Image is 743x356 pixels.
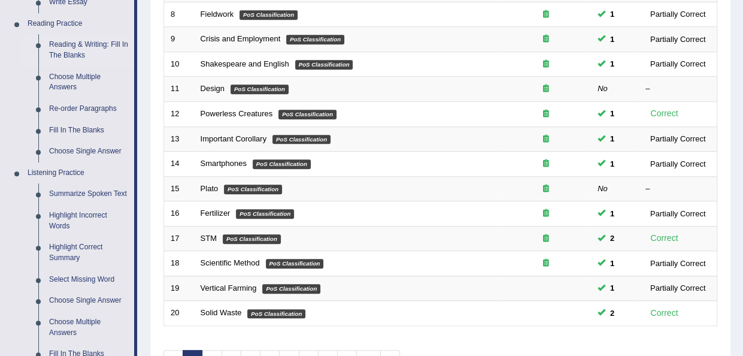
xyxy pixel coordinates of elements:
[164,77,194,102] td: 11
[605,107,619,120] span: You can still take this question
[605,58,619,70] span: You can still take this question
[598,84,608,93] em: No
[44,120,134,141] a: Fill In The Blanks
[201,209,231,218] a: Fertilizer
[266,259,324,268] em: PoS Classification
[508,183,584,195] div: Exam occurring question
[605,307,619,319] span: You can still take this question
[201,159,247,168] a: Smartphones
[605,132,619,145] span: You can still take this question
[645,83,710,95] div: –
[201,308,242,317] a: Solid Waste
[605,232,619,245] span: You can still take this question
[164,152,194,177] td: 14
[508,83,584,95] div: Exam occurring question
[164,2,194,27] td: 8
[605,158,619,170] span: You can still take this question
[44,269,134,291] a: Select Missing Word
[224,185,282,194] em: PoS Classification
[164,301,194,326] td: 20
[223,234,281,244] em: PoS Classification
[605,33,619,46] span: You can still take this question
[164,27,194,52] td: 9
[605,8,619,20] span: You can still take this question
[22,13,134,35] a: Reading Practice
[201,84,225,93] a: Design
[236,209,294,219] em: PoS Classification
[201,10,234,19] a: Fieldwork
[286,35,344,44] em: PoS Classification
[44,67,134,98] a: Choose Multiple Answers
[508,208,584,219] div: Exam occurring question
[645,58,710,70] div: Partially Correct
[278,110,336,119] em: PoS Classification
[645,158,710,170] div: Partially Correct
[645,231,683,245] div: Correct
[201,283,257,292] a: Vertical Farming
[508,233,584,245] div: Exam occurring question
[231,85,289,94] em: PoS Classification
[201,59,289,68] a: Shakespeare and English
[508,258,584,269] div: Exam occurring question
[44,141,134,162] a: Choose Single Answer
[44,312,134,343] a: Choose Multiple Answers
[645,183,710,195] div: –
[164,251,194,276] td: 18
[262,284,320,294] em: PoS Classification
[508,134,584,145] div: Exam occurring question
[44,290,134,312] a: Choose Single Answer
[605,207,619,220] span: You can still take this question
[605,257,619,270] span: You can still take this question
[645,257,710,270] div: Partially Correct
[645,282,710,294] div: Partially Correct
[508,108,584,120] div: Exam occurring question
[44,205,134,237] a: Highlight Incorrect Words
[44,183,134,205] a: Summarize Spoken Text
[201,234,217,243] a: STM
[508,34,584,45] div: Exam occurring question
[164,176,194,201] td: 15
[44,237,134,268] a: Highlight Correct Summary
[201,258,260,267] a: Scientific Method
[508,59,584,70] div: Exam occurring question
[508,9,584,20] div: Exam occurring question
[645,132,710,145] div: Partially Correct
[164,276,194,301] td: 19
[598,184,608,193] em: No
[605,282,619,294] span: You can still take this question
[164,52,194,77] td: 10
[645,207,710,220] div: Partially Correct
[295,60,353,70] em: PoS Classification
[164,201,194,227] td: 16
[201,109,273,118] a: Powerless Creatures
[253,159,311,169] em: PoS Classification
[645,306,683,320] div: Correct
[645,33,710,46] div: Partially Correct
[164,226,194,251] td: 17
[164,126,194,152] td: 13
[508,158,584,170] div: Exam occurring question
[201,34,281,43] a: Crisis and Employment
[645,8,710,20] div: Partially Correct
[164,101,194,126] td: 12
[44,34,134,66] a: Reading & Writing: Fill In The Blanks
[22,162,134,184] a: Listening Practice
[645,107,683,120] div: Correct
[272,135,330,144] em: PoS Classification
[201,184,219,193] a: Plato
[44,98,134,120] a: Re-order Paragraphs
[201,134,267,143] a: Important Corollary
[247,309,305,319] em: PoS Classification
[239,10,298,20] em: PoS Classification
